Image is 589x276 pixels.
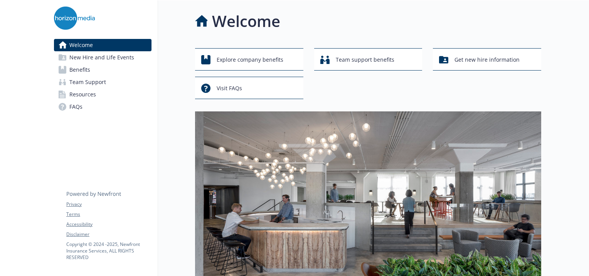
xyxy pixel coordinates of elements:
[54,88,151,101] a: Resources
[217,52,283,67] span: Explore company benefits
[66,201,151,208] a: Privacy
[54,64,151,76] a: Benefits
[54,76,151,88] a: Team Support
[69,64,90,76] span: Benefits
[66,221,151,228] a: Accessibility
[54,39,151,51] a: Welcome
[69,88,96,101] span: Resources
[336,52,394,67] span: Team support benefits
[54,51,151,64] a: New Hire and Life Events
[195,48,303,71] button: Explore company benefits
[66,241,151,261] p: Copyright © 2024 - 2025 , Newfront Insurance Services, ALL RIGHTS RESERVED
[195,77,303,99] button: Visit FAQs
[217,81,242,96] span: Visit FAQs
[454,52,520,67] span: Get new hire information
[66,231,151,238] a: Disclaimer
[69,51,134,64] span: New Hire and Life Events
[69,101,82,113] span: FAQs
[69,76,106,88] span: Team Support
[54,101,151,113] a: FAQs
[212,10,280,33] h1: Welcome
[433,48,541,71] button: Get new hire information
[69,39,93,51] span: Welcome
[314,48,422,71] button: Team support benefits
[66,211,151,218] a: Terms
